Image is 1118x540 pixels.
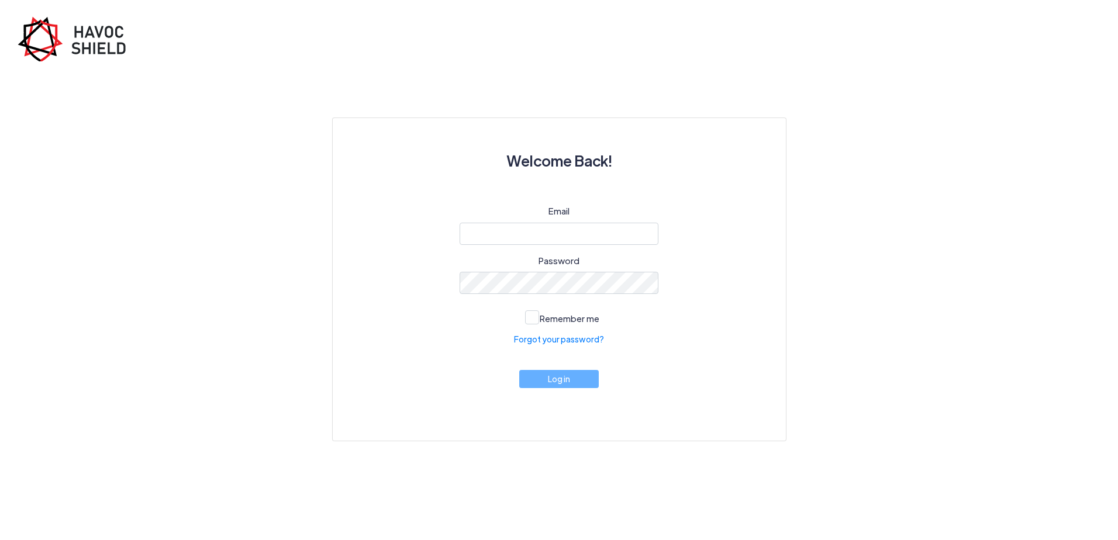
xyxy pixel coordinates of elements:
label: Email [548,205,570,218]
a: Forgot your password? [514,333,604,345]
span: Remember me [540,313,599,324]
h3: Welcome Back! [361,146,758,175]
button: Log in [519,370,599,388]
img: havoc-shield-register-logo.png [18,16,134,61]
label: Password [539,254,579,268]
